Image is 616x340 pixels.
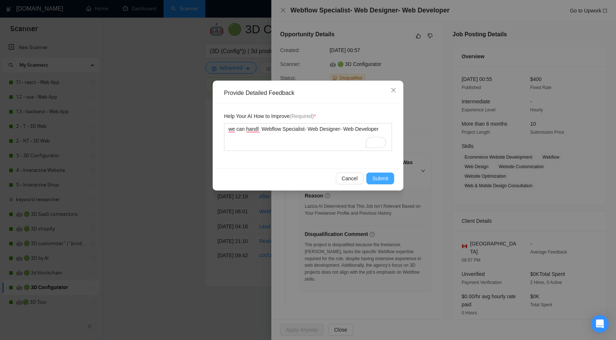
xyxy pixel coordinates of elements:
textarea: To enrich screen reader interactions, please activate Accessibility in Grammarly extension settings [224,123,392,151]
button: Close [384,81,403,100]
span: (Required) [290,113,314,119]
button: Submit [366,173,394,184]
button: Cancel [336,173,364,184]
span: Help Your AI How to Improve [224,112,316,120]
div: Provide Detailed Feedback [224,89,397,97]
div: Open Intercom Messenger [591,315,609,333]
span: Submit [372,174,388,182]
span: close [390,87,396,93]
span: Cancel [342,174,358,182]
